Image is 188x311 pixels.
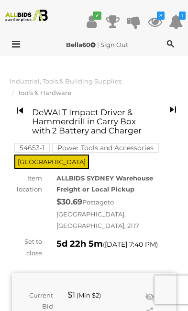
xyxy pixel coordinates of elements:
[105,240,156,249] span: [DATE] 7:40 PM
[67,290,75,299] strong: $1
[5,173,49,195] div: Item location
[100,41,128,48] a: Sign Out
[56,174,153,182] strong: ALLBIDS SYDNEY Warehouse
[56,197,82,206] strong: $30.69
[56,198,139,229] span: to [GEOGRAPHIC_DATA], [GEOGRAPHIC_DATA], 2117
[52,144,159,152] a: Power Tools and Accessories
[14,144,50,152] a: 54653-1
[148,13,162,30] a: 8
[103,240,158,248] span: ( )
[66,41,96,48] strong: Bella60
[56,195,176,232] div: Postage
[97,41,99,48] span: |
[52,143,159,153] mark: Power Tools and Accessories
[179,12,186,20] i: 1
[85,13,99,30] a: ✔
[14,155,89,169] span: [GEOGRAPHIC_DATA]
[56,185,134,193] strong: Freight or Local Pickup
[32,108,150,135] h1: DeWALT Impact Driver & Hammerdrill in Carry Box with 2 Battery and Charger
[18,89,71,96] a: Tools & Hardware
[157,12,165,20] i: 8
[5,236,49,259] div: Set to close
[143,290,157,304] li: Unwatch this item
[14,143,50,153] mark: 54653-1
[3,10,51,22] img: Allbids.com.au
[93,12,101,20] i: ✔
[77,291,101,299] span: (Min $2)
[169,13,183,30] a: 1
[56,239,103,249] strong: 5d 22h 5m
[66,41,97,48] a: Bella60
[10,77,122,85] a: Industrial, Tools & Building Supplies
